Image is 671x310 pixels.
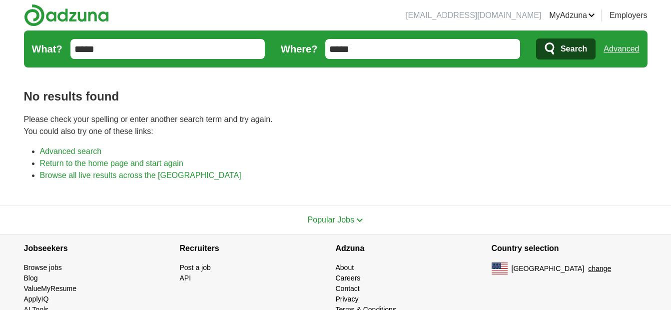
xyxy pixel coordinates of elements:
[24,274,38,282] a: Blog
[588,263,611,274] button: change
[24,295,49,303] a: ApplyIQ
[40,171,241,179] a: Browse all live results across the [GEOGRAPHIC_DATA]
[24,87,648,105] h1: No results found
[40,147,102,155] a: Advanced search
[336,295,359,303] a: Privacy
[32,41,62,56] label: What?
[281,41,317,56] label: Where?
[561,39,587,59] span: Search
[24,263,62,271] a: Browse jobs
[536,38,596,59] button: Search
[40,159,183,167] a: Return to the home page and start again
[24,284,77,292] a: ValueMyResume
[336,263,354,271] a: About
[492,262,508,274] img: US flag
[336,274,361,282] a: Careers
[549,9,595,21] a: MyAdzuna
[604,39,639,59] a: Advanced
[336,284,360,292] a: Contact
[180,263,211,271] a: Post a job
[24,4,109,26] img: Adzuna logo
[610,9,648,21] a: Employers
[406,9,541,21] li: [EMAIL_ADDRESS][DOMAIN_NAME]
[24,113,648,137] p: Please check your spelling or enter another search term and try again. You could also try one of ...
[356,218,363,222] img: toggle icon
[512,263,585,274] span: [GEOGRAPHIC_DATA]
[492,234,648,262] h4: Country selection
[180,274,191,282] a: API
[308,215,354,224] span: Popular Jobs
